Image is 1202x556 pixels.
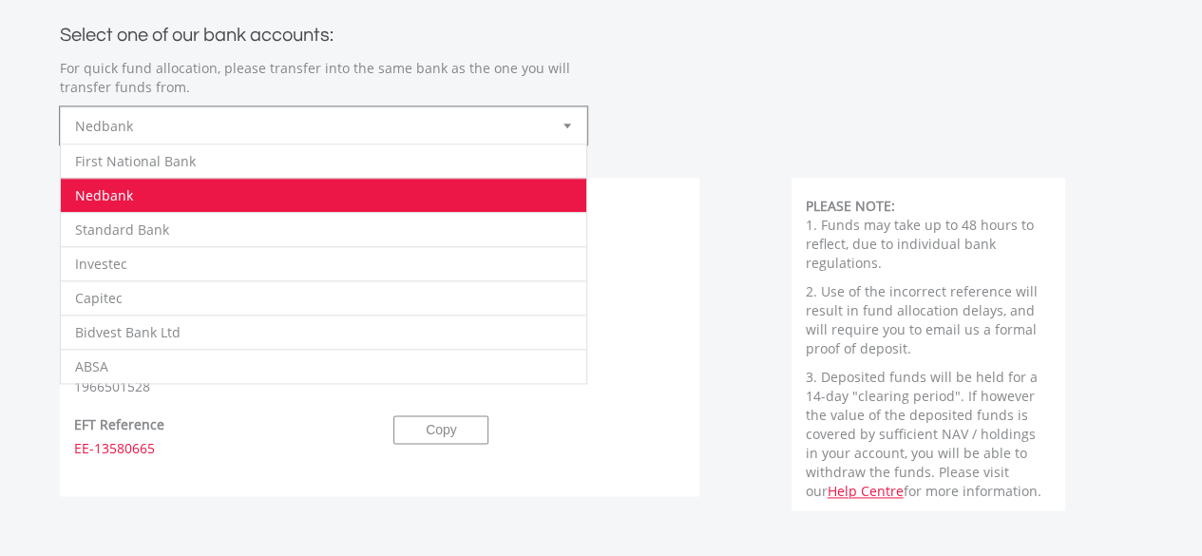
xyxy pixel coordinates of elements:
[61,315,586,349] li: Bidvest Bank Ltd
[806,282,1052,358] p: 2. Use of the incorrect reference will result in fund allocation delays, and will require you to ...
[61,178,586,212] li: Nedbank
[61,246,586,280] li: Investec
[60,59,587,97] p: For quick fund allocation, please transfer into the same bank as the one you will transfer funds ...
[75,107,544,145] span: Nedbank
[74,439,155,457] span: EE-13580665
[74,377,150,395] span: 1966501528
[61,280,586,315] li: Capitec
[806,368,1052,501] p: 3. Deposited funds will be held for a 14-day "clearing period". If however the value of the depos...
[828,482,904,500] a: Help Centre
[61,349,586,383] li: ABSA
[61,144,586,178] li: First National Bank
[60,19,334,45] label: Select one of our bank accounts:
[393,415,488,444] button: Copy
[74,415,164,434] label: EFT Reference
[61,212,586,246] li: Standard Bank
[806,216,1052,273] p: 1. Funds may take up to 48 hours to reflect, due to individual bank regulations.
[806,197,895,215] b: PLEASE NOTE:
